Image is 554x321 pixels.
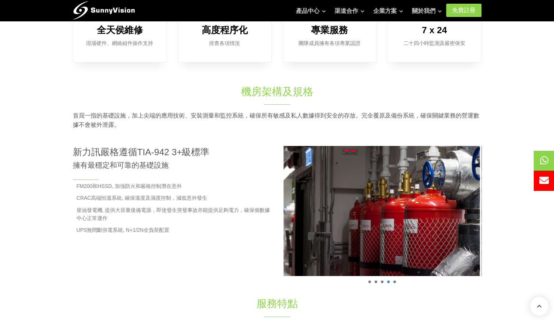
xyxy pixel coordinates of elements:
li: FM200和HSSD, 加強防火和嚴格控制潛在意外 [73,182,272,190]
li: UPS無間斷供電系統, N+1/2N全負荷配置 [73,226,272,234]
h1: 機房架構及規格 [155,84,400,99]
b: 高度程序化 [202,25,248,35]
h4: 100%實境演示 [283,276,481,286]
b: 7 x 24 [422,25,447,35]
h2: 新力訊嚴格遵循TIA-942 3+級標準 [73,146,272,171]
b: 全天侯維修 [97,25,143,35]
a: 企業方案 [373,4,403,18]
p: 排查各項情況 [189,39,260,47]
li: 柴油發電機, 提供大容量後備電源，即使發生突發事故亦能提供足夠電力，確保個數據中心正常運作 [73,206,272,223]
p: 團隊成員擁有各項專業認證 [294,39,365,47]
p: 首屈一指的基礎設施，加上尖端的應用技術、安裝測量和監控系統，確保所有敏感及私人數據得到安全的存放。完全覆原及備份系統，確保關鍵業務的營運數據不會被外泄露。 [73,111,481,130]
small: 擁有最穩定和可靠的基礎設施 [73,161,169,169]
a: 產品中心 [296,4,326,18]
img: Image Description [284,145,480,276]
p: 二十四小時監測及嚴密保安 [399,39,470,47]
p: 現場硬件、網絡組件操作支持 [84,39,155,47]
a: 關於我們 [412,4,442,18]
li: CRAC高端恒溫系統, 確保溫度及濕度控制，減低意外發生 [73,194,272,202]
h1: 服務特點 [155,296,400,311]
b: 專業服務 [311,25,348,35]
a: 免費註冊 [446,4,481,17]
a: 渠道合作 [335,4,364,18]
